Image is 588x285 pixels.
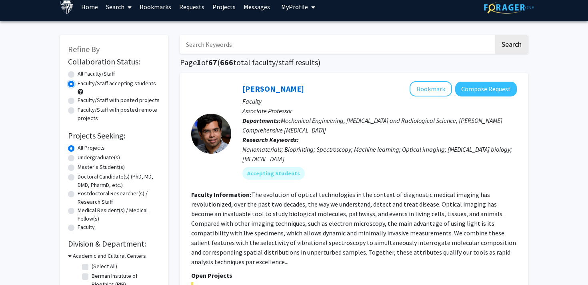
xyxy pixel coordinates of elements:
h2: Projects Seeking: [68,131,160,140]
b: Faculty Information: [191,191,251,199]
span: My Profile [281,3,308,11]
mat-chip: Accepting Students [242,167,305,180]
input: Search Keywords [180,35,494,54]
label: Faculty/Staff accepting students [78,79,156,88]
label: Faculty/Staff with posted remote projects [78,106,160,122]
h2: Division & Department: [68,239,160,249]
button: Add Ishan Barman to Bookmarks [410,81,452,96]
h1: Page of ( total faculty/staff results) [180,58,528,67]
label: All Faculty/Staff [78,70,115,78]
b: Research Keywords: [242,136,299,144]
label: Undergraduate(s) [78,153,120,162]
label: All Projects [78,144,105,152]
h3: Academic and Cultural Centers [73,252,146,260]
img: ForagerOne Logo [484,1,534,14]
span: 666 [220,57,233,67]
label: Medical Resident(s) / Medical Fellow(s) [78,206,160,223]
p: Open Projects [191,271,517,280]
h2: Collaboration Status: [68,57,160,66]
button: Compose Request to Ishan Barman [455,82,517,96]
label: Faculty/Staff with posted projects [78,96,160,104]
span: 1 [197,57,201,67]
label: Doctoral Candidate(s) (PhD, MD, DMD, PharmD, etc.) [78,173,160,189]
fg-read-more: The evolution of optical technologies in the context of diagnostic medical imaging has revolution... [191,191,516,266]
iframe: Chat [6,249,34,279]
label: Master's Student(s) [78,163,125,171]
span: Refine By [68,44,100,54]
b: Departments: [242,116,281,124]
button: Search [495,35,528,54]
span: Mechanical Engineering, [MEDICAL_DATA] and Radiological Science, [PERSON_NAME] Comprehensive [MED... [242,116,502,134]
div: Nanomaterials; Bioprinting; Spectroscopy; Machine learning; Optical imaging; [MEDICAL_DATA] biolo... [242,145,517,164]
p: Associate Professor [242,106,517,116]
a: [PERSON_NAME] [242,84,304,94]
span: 67 [208,57,217,67]
label: Faculty [78,223,95,231]
label: Postdoctoral Researcher(s) / Research Staff [78,189,160,206]
label: (Select All) [92,262,117,271]
p: Faculty [242,96,517,106]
